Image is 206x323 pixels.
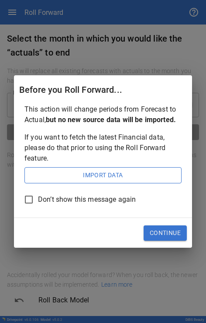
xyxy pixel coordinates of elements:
[24,104,182,125] p: This action will change periods from Forecast to Actual,
[46,116,176,124] span: but no new source data will be imported.
[38,194,136,205] span: Don’t show this message again
[144,225,187,241] button: Continue
[24,132,182,164] p: If you want to fetch the latest Financial data, please do that prior to using the Roll Forward fe...
[24,167,182,184] button: Import Data
[19,83,187,97] div: Before you Roll Forward...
